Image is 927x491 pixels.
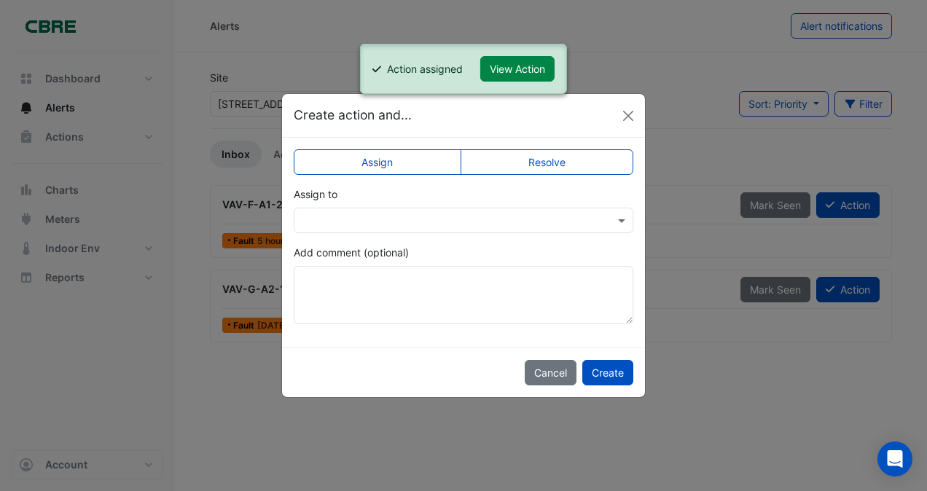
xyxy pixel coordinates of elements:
button: Cancel [525,360,576,385]
button: Close [617,105,639,127]
label: Assign [294,149,461,175]
label: Resolve [461,149,634,175]
div: Open Intercom Messenger [877,441,912,476]
label: Add comment (optional) [294,245,409,260]
h5: Create action and... [294,106,412,125]
button: Create [582,360,633,385]
div: Action assigned [387,61,463,76]
button: View Action [480,56,555,82]
label: Assign to [294,186,337,202]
